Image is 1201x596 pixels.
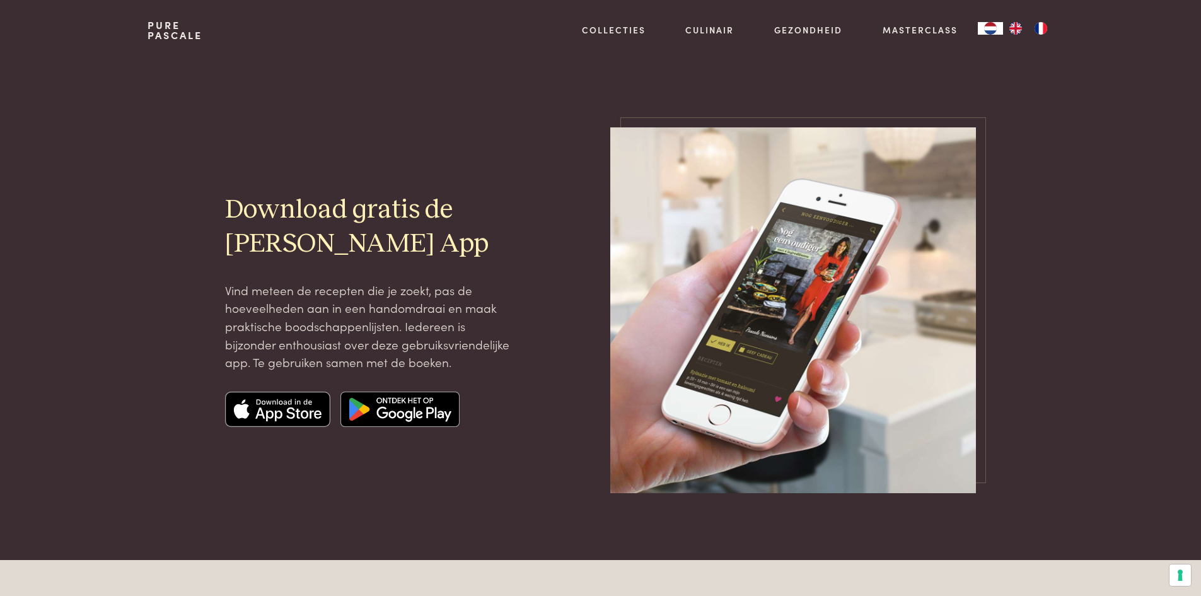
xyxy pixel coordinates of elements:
[1003,22,1028,35] a: EN
[1003,22,1053,35] ul: Language list
[340,392,460,427] img: Google app store
[1028,22,1053,35] a: FR
[883,23,958,37] a: Masterclass
[225,281,514,371] p: Vind meteen de recepten die je zoekt, pas de hoeveelheden aan in een handomdraai en maak praktisc...
[774,23,842,37] a: Gezondheid
[225,392,331,427] img: Apple app store
[610,127,976,493] img: pascale-naessens-app-mockup
[1169,564,1191,586] button: Uw voorkeuren voor toestemming voor trackingtechnologieën
[148,20,202,40] a: PurePascale
[685,23,734,37] a: Culinair
[978,22,1003,35] a: NL
[582,23,646,37] a: Collecties
[225,194,514,260] h2: Download gratis de [PERSON_NAME] App
[978,22,1053,35] aside: Language selected: Nederlands
[978,22,1003,35] div: Language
